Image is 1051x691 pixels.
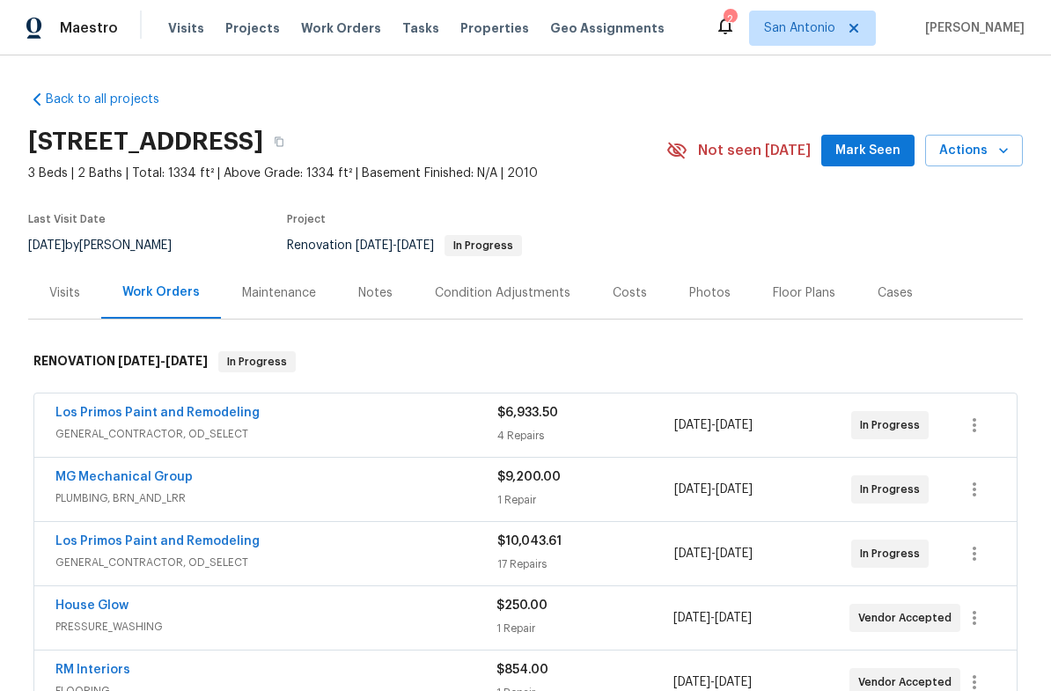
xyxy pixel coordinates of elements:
span: $6,933.50 [497,407,558,419]
span: [DATE] [397,239,434,252]
span: $250.00 [496,599,548,612]
span: - [674,545,753,562]
span: [DATE] [716,419,753,431]
span: Visits [168,19,204,37]
a: Back to all projects [28,91,197,108]
a: House Glow [55,599,129,612]
div: Work Orders [122,283,200,301]
button: Actions [925,135,1023,167]
span: In Progress [860,545,927,562]
a: RM Interiors [55,664,130,676]
span: Tasks [402,22,439,34]
span: [DATE] [674,419,711,431]
span: GENERAL_CONTRACTOR, OD_SELECT [55,425,497,443]
span: [DATE] [673,612,710,624]
h6: RENOVATION [33,351,208,372]
span: Properties [460,19,529,37]
h2: [STREET_ADDRESS] [28,133,263,151]
div: Cases [878,284,913,302]
span: Vendor Accepted [858,673,959,691]
div: Costs [613,284,647,302]
span: Last Visit Date [28,214,106,224]
span: 3 Beds | 2 Baths | Total: 1334 ft² | Above Grade: 1334 ft² | Basement Finished: N/A | 2010 [28,165,666,182]
span: PLUMBING, BRN_AND_LRR [55,489,497,507]
div: Floor Plans [773,284,835,302]
a: Los Primos Paint and Remodeling [55,407,260,419]
div: Maintenance [242,284,316,302]
span: [DATE] [715,676,752,688]
div: by [PERSON_NAME] [28,235,193,256]
span: $10,043.61 [497,535,562,548]
span: [DATE] [28,239,65,252]
span: PRESSURE_WASHING [55,618,496,636]
span: [PERSON_NAME] [918,19,1025,37]
span: - [673,609,752,627]
span: Mark Seen [835,140,900,162]
span: Vendor Accepted [858,609,959,627]
span: - [674,481,753,498]
div: Photos [689,284,731,302]
a: Los Primos Paint and Remodeling [55,535,260,548]
div: 2 [724,11,736,28]
span: [DATE] [165,355,208,367]
button: Mark Seen [821,135,915,167]
span: In Progress [446,240,520,251]
span: [DATE] [118,355,160,367]
span: [DATE] [674,483,711,496]
span: - [673,673,752,691]
span: [DATE] [356,239,393,252]
span: Not seen [DATE] [698,142,811,159]
span: Renovation [287,239,522,252]
span: $9,200.00 [497,471,561,483]
span: Geo Assignments [550,19,665,37]
span: $854.00 [496,664,548,676]
span: - [674,416,753,434]
button: Copy Address [263,126,295,158]
span: [DATE] [716,483,753,496]
span: San Antonio [764,19,835,37]
span: - [118,355,208,367]
span: GENERAL_CONTRACTOR, OD_SELECT [55,554,497,571]
span: - [356,239,434,252]
div: RENOVATION [DATE]-[DATE]In Progress [28,334,1023,390]
span: Actions [939,140,1009,162]
span: In Progress [860,416,927,434]
span: [DATE] [715,612,752,624]
span: [DATE] [716,548,753,560]
span: [DATE] [673,676,710,688]
div: 1 Repair [496,620,672,637]
div: 1 Repair [497,491,674,509]
span: Project [287,214,326,224]
div: Condition Adjustments [435,284,570,302]
div: Notes [358,284,393,302]
div: Visits [49,284,80,302]
span: In Progress [220,353,294,371]
div: 4 Repairs [497,427,674,445]
span: In Progress [860,481,927,498]
a: MG Mechanical Group [55,471,193,483]
span: Work Orders [301,19,381,37]
span: [DATE] [674,548,711,560]
span: Maestro [60,19,118,37]
span: Projects [225,19,280,37]
div: 17 Repairs [497,555,674,573]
